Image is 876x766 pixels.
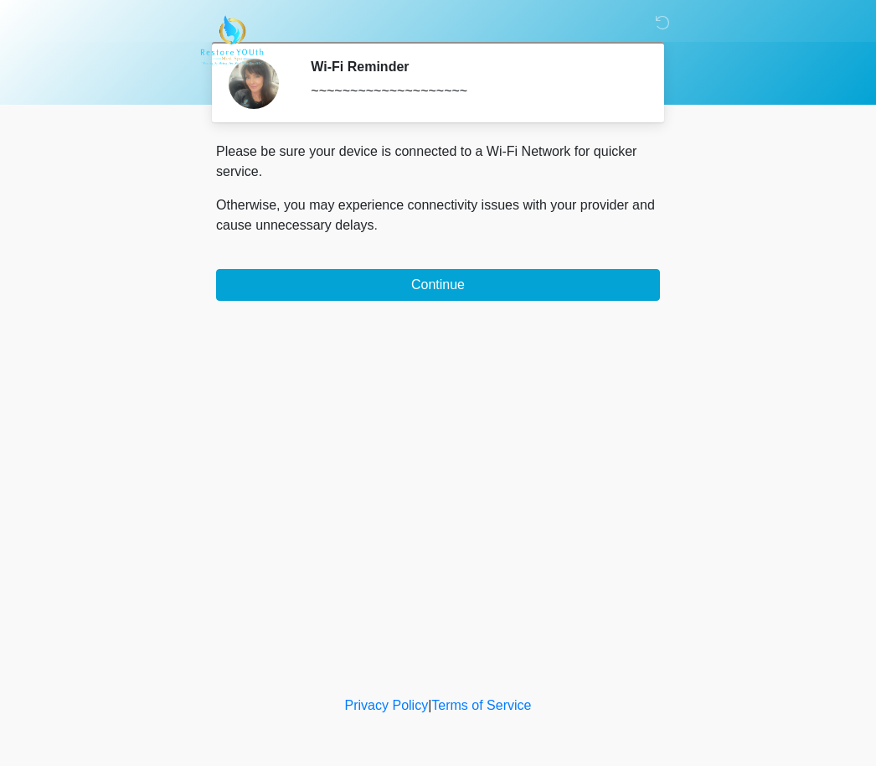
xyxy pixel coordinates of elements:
[216,269,660,301] button: Continue
[431,698,531,712] a: Terms of Service
[216,142,660,182] p: Please be sure your device is connected to a Wi-Fi Network for quicker service.
[374,218,378,232] span: .
[345,698,429,712] a: Privacy Policy
[229,59,279,109] img: Agent Avatar
[199,13,264,68] img: Restore YOUth Med Spa Logo
[216,195,660,235] p: Otherwise, you may experience connectivity issues with your provider and cause unnecessary delays
[428,698,431,712] a: |
[311,81,635,101] div: ~~~~~~~~~~~~~~~~~~~~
